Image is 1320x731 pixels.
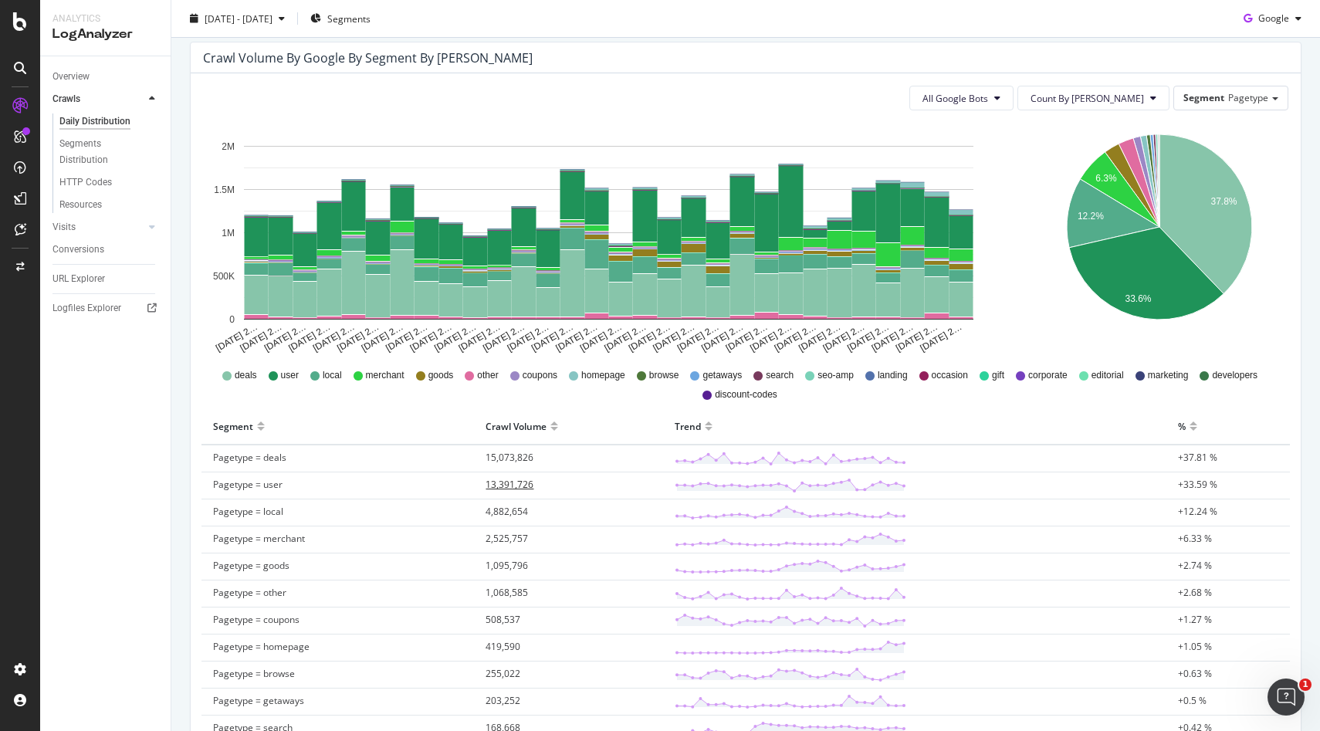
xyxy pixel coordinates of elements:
svg: A chart. [203,123,1014,354]
a: Logfiles Explorer [52,300,160,316]
span: Pagetype = browse [213,667,295,680]
text: 1.5M [214,184,235,195]
span: editorial [1092,369,1124,382]
span: Pagetype = user [213,478,283,491]
span: landing [878,369,908,382]
span: Pagetype = coupons [213,613,300,626]
span: other [477,369,498,382]
span: Pagetype [1228,91,1268,104]
span: 13,391,726 [486,478,533,491]
span: +0.63 % [1178,667,1212,680]
text: 0 [229,314,235,325]
span: homepage [581,369,625,382]
a: Visits [52,219,144,235]
text: 1M [222,228,235,239]
span: 2,525,757 [486,532,528,545]
span: getaways [702,369,742,382]
div: Visits [52,219,76,235]
span: Pagetype = goods [213,559,289,572]
span: gift [992,369,1004,382]
div: % [1178,414,1186,438]
span: All Google Bots [922,92,988,105]
text: 33.6% [1125,293,1151,304]
span: Segments [327,12,371,25]
span: browse [649,369,679,382]
span: +1.05 % [1178,640,1212,653]
a: Conversions [52,242,160,258]
a: Segments Distribution [59,136,160,168]
button: Google [1237,6,1308,31]
span: +2.68 % [1178,586,1212,599]
span: goods [428,369,454,382]
span: search [766,369,794,382]
div: Overview [52,69,90,85]
span: coupons [523,369,557,382]
div: URL Explorer [52,271,105,287]
a: HTTP Codes [59,174,160,191]
span: Pagetype = getaways [213,694,304,707]
span: +2.74 % [1178,559,1212,572]
span: local [323,369,342,382]
a: Resources [59,197,160,213]
span: 508,537 [486,613,520,626]
a: URL Explorer [52,271,160,287]
span: user [281,369,299,382]
text: 2M [222,141,235,152]
div: LogAnalyzer [52,25,158,43]
span: seo-amp [817,369,854,382]
text: 12.2% [1077,211,1103,222]
span: 1,068,585 [486,586,528,599]
span: 4,882,654 [486,505,528,518]
span: Google [1258,12,1289,25]
text: 500K [213,271,235,282]
span: 255,022 [486,667,520,680]
span: Pagetype = other [213,586,286,599]
div: Resources [59,197,102,213]
span: occasion [932,369,968,382]
span: Pagetype = merchant [213,532,305,545]
span: +0.5 % [1178,694,1207,707]
iframe: Intercom live chat [1268,679,1305,716]
text: 37.8% [1210,196,1237,207]
span: +6.33 % [1178,532,1212,545]
span: 1 [1299,679,1312,691]
button: Segments [304,6,377,31]
span: developers [1212,369,1257,382]
div: HTTP Codes [59,174,112,191]
div: Trend [675,414,701,438]
div: Segment [213,414,253,438]
button: [DATE] - [DATE] [184,6,291,31]
button: Count By [PERSON_NAME] [1017,86,1169,110]
div: Segments Distribution [59,136,145,168]
div: Crawl Volume [486,414,547,438]
span: merchant [366,369,404,382]
div: Analytics [52,12,158,25]
a: Crawls [52,91,144,107]
span: 203,252 [486,694,520,707]
span: Segment [1183,91,1224,104]
span: Pagetype = deals [213,451,286,464]
span: 15,073,826 [486,451,533,464]
div: Conversions [52,242,104,258]
span: Pagetype = local [213,505,283,518]
span: Count By Day [1031,92,1144,105]
div: Daily Distribution [59,113,130,130]
div: Crawl Volume by google by Segment by [PERSON_NAME] [203,50,533,66]
span: +12.24 % [1178,505,1217,518]
span: 1,095,796 [486,559,528,572]
svg: A chart. [1029,123,1289,354]
span: deals [235,369,257,382]
span: [DATE] - [DATE] [205,12,272,25]
div: Crawls [52,91,80,107]
button: All Google Bots [909,86,1014,110]
div: Logfiles Explorer [52,300,121,316]
span: +33.59 % [1178,478,1217,491]
span: +37.81 % [1178,451,1217,464]
a: Overview [52,69,160,85]
span: discount-codes [715,388,777,401]
text: 6.3% [1095,173,1117,184]
span: marketing [1148,369,1189,382]
span: 419,590 [486,640,520,653]
span: Pagetype = homepage [213,640,310,653]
